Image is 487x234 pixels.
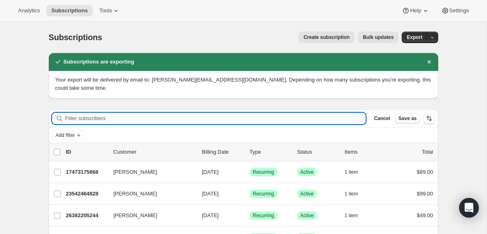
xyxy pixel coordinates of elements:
[109,209,191,222] button: [PERSON_NAME]
[109,166,191,179] button: [PERSON_NAME]
[417,212,433,218] span: $49.00
[94,5,125,16] button: Tools
[423,56,435,68] button: Dismiss notification
[114,190,157,198] span: [PERSON_NAME]
[410,7,421,14] span: Help
[13,5,45,16] button: Analytics
[99,7,112,14] span: Tools
[422,148,433,156] p: Total
[345,188,367,200] button: 1 item
[303,34,350,41] span: Create subscription
[345,166,367,178] button: 1 item
[66,190,107,198] p: 23542464828
[345,169,358,175] span: 1 item
[397,5,434,16] button: Help
[407,34,422,41] span: Export
[114,168,157,176] span: [PERSON_NAME]
[358,32,398,43] button: Bulk updates
[202,169,219,175] span: [DATE]
[66,148,433,156] div: IDCustomerBilling DateTypeStatusItemsTotal
[66,166,433,178] div: 17473175868[PERSON_NAME][DATE]SuccessRecurringSuccessActive1 item$89.00
[374,115,390,122] span: Cancel
[66,168,107,176] p: 17473175868
[66,210,433,221] div: 26382205244[PERSON_NAME][DATE]SuccessRecurringSuccessActive1 item$49.00
[363,34,394,41] span: Bulk updates
[55,77,431,91] span: Your export will be delivered by email to: [PERSON_NAME][EMAIL_ADDRESS][DOMAIN_NAME]. Depending o...
[345,210,367,221] button: 1 item
[66,148,107,156] p: ID
[402,32,427,43] button: Export
[459,198,479,218] div: Open Intercom Messenger
[66,188,433,200] div: 23542464828[PERSON_NAME][DATE]SuccessRecurringSuccessActive1 item$99.00
[436,5,474,16] button: Settings
[66,211,107,220] p: 26382205244
[64,58,134,66] h2: Subscriptions are exporting
[49,33,102,42] span: Subscriptions
[298,32,355,43] button: Create subscription
[345,191,358,197] span: 1 item
[345,212,358,219] span: 1 item
[417,169,433,175] span: $89.00
[56,132,75,139] span: Add filter
[300,212,314,219] span: Active
[449,7,469,14] span: Settings
[46,5,93,16] button: Subscriptions
[417,191,433,197] span: $99.00
[398,115,417,122] span: Save as
[65,113,366,124] input: Filter subscribers
[202,148,243,156] p: Billing Date
[114,211,157,220] span: [PERSON_NAME]
[253,169,274,175] span: Recurring
[51,7,88,14] span: Subscriptions
[253,191,274,197] span: Recurring
[297,148,338,156] p: Status
[250,148,291,156] div: Type
[300,169,314,175] span: Active
[109,187,191,200] button: [PERSON_NAME]
[114,148,196,156] p: Customer
[202,191,219,197] span: [DATE]
[253,212,274,219] span: Recurring
[423,113,435,124] button: Sort the results
[300,191,314,197] span: Active
[18,7,40,14] span: Analytics
[52,130,85,140] button: Add filter
[345,148,386,156] div: Items
[395,114,420,123] button: Save as
[371,114,393,123] button: Cancel
[202,212,219,218] span: [DATE]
